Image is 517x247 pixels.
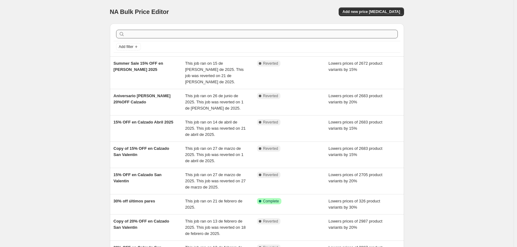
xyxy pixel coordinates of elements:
[185,146,243,163] span: This job ran on 27 de marzo de 2025. This job was reverted on 1 de abril de 2025.
[114,146,169,157] span: Copy of 15% OFF en Calzado San Valentin
[114,199,155,203] span: 30% off últimos pares
[185,120,246,137] span: This job ran on 14 de abril de 2025. This job was reverted on 21 de abril de 2025.
[328,172,382,183] span: Lowers prices of 2705 product variants by 20%
[342,9,400,14] span: Add new price [MEDICAL_DATA]
[114,172,162,183] span: 15% OFF en Calzado San Valentin
[263,199,279,204] span: Complete
[114,219,169,230] span: Copy of 20% OFF en Calzado San Valentin
[185,61,244,84] span: This job ran on 15 de [PERSON_NAME] de 2025. This job was reverted on 21 de [PERSON_NAME] de 2025.
[185,199,242,210] span: This job ran on 21 de febrero de 2025.
[114,120,173,124] span: 15% OFF en Calzado Abril 2025
[328,93,382,104] span: Lowers prices of 2683 product variants by 20%
[185,219,246,236] span: This job ran on 13 de febrero de 2025. This job was reverted on 18 de febrero de 2025.
[328,146,382,157] span: Lowers prices of 2683 product variants by 15%
[263,61,278,66] span: Reverted
[328,61,382,72] span: Lowers prices of 2672 product variants by 15%
[116,43,141,50] button: Add filter
[263,120,278,125] span: Reverted
[114,61,163,72] span: Summer Sale 15% OFF en [PERSON_NAME] 2025
[263,172,278,177] span: Reverted
[119,44,133,49] span: Add filter
[185,172,246,189] span: This job ran on 27 de marzo de 2025. This job was reverted on 27 de marzo de 2025.
[339,7,404,16] button: Add new price [MEDICAL_DATA]
[185,93,243,110] span: This job ran on 26 de junio de 2025. This job was reverted on 1 de [PERSON_NAME] de 2025.
[110,8,169,15] span: NA Bulk Price Editor
[328,219,382,230] span: Lowers prices of 2987 product variants by 20%
[328,120,382,131] span: Lowers prices of 2683 product variants by 15%
[263,219,278,224] span: Reverted
[114,93,171,104] span: Aniversario [PERSON_NAME] 20%OFF Calzado
[263,93,278,98] span: Reverted
[328,199,380,210] span: Lowers prices of 326 product variants by 30%
[263,146,278,151] span: Reverted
